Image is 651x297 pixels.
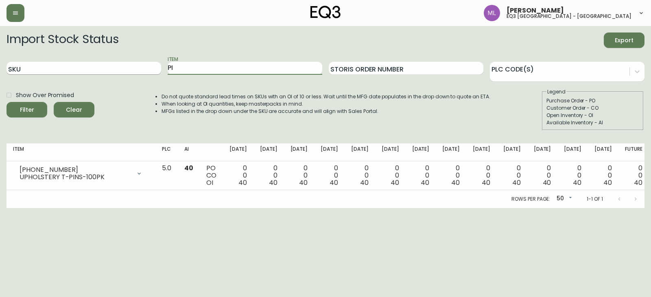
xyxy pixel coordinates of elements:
[178,143,200,161] th: AI
[534,165,551,186] div: 0 0
[253,143,284,161] th: [DATE]
[604,33,644,48] button: Export
[497,143,527,161] th: [DATE]
[310,6,341,19] img: logo
[546,104,639,112] div: Customer Order - CO
[351,165,369,186] div: 0 0
[291,165,308,186] div: 0 0
[391,178,399,187] span: 40
[484,5,500,21] img: baddbcff1c9a25bf9b3a4739eeaf679c
[618,143,649,161] th: Future
[20,173,131,181] div: UPHOLSTERY T-PINS-100PK
[238,178,247,187] span: 40
[451,178,460,187] span: 40
[588,143,618,161] th: [DATE]
[412,165,430,186] div: 0 0
[382,165,399,186] div: 0 0
[406,143,436,161] th: [DATE]
[527,143,558,161] th: [DATE]
[162,100,490,108] li: When looking at OI quantities, keep masterpacks in mind.
[466,143,497,161] th: [DATE]
[625,165,642,186] div: 0 0
[482,178,490,187] span: 40
[299,178,308,187] span: 40
[543,178,551,187] span: 40
[206,165,216,186] div: PO CO
[546,97,639,104] div: Purchase Order - PO
[13,165,149,182] div: [PHONE_NUMBER]UPHOLSTERY T-PINS-100PK
[162,93,490,100] li: Do not quote standard lead times on SKUs with an OI of 10 or less. Wait until the MFG date popula...
[20,105,34,115] div: Filter
[162,108,490,115] li: MFGs listed in the drop down under the SKU are accurate and will align with Sales Portal.
[610,35,638,46] span: Export
[587,195,603,203] p: 1-1 of 1
[573,178,581,187] span: 40
[553,192,574,206] div: 50
[507,14,631,19] h5: eq3 [GEOGRAPHIC_DATA] - [GEOGRAPHIC_DATA]
[54,102,94,117] button: Clear
[206,178,213,187] span: OI
[507,7,564,14] span: [PERSON_NAME]
[269,178,277,187] span: 40
[284,143,315,161] th: [DATE]
[330,178,338,187] span: 40
[564,165,581,186] div: 0 0
[20,166,131,173] div: [PHONE_NUMBER]
[473,165,490,186] div: 0 0
[223,143,253,161] th: [DATE]
[546,88,566,95] legend: Legend
[546,112,639,119] div: Open Inventory - OI
[360,178,369,187] span: 40
[7,143,155,161] th: Item
[442,165,460,186] div: 0 0
[184,163,193,173] span: 40
[603,178,612,187] span: 40
[546,119,639,126] div: Available Inventory - AI
[557,143,588,161] th: [DATE]
[155,161,178,190] td: 5.0
[321,165,338,186] div: 0 0
[155,143,178,161] th: PLC
[260,165,277,186] div: 0 0
[314,143,345,161] th: [DATE]
[421,178,429,187] span: 40
[503,165,521,186] div: 0 0
[345,143,375,161] th: [DATE]
[511,195,550,203] p: Rows per page:
[436,143,466,161] th: [DATE]
[229,165,247,186] div: 0 0
[60,105,88,115] span: Clear
[16,91,74,100] span: Show Over Promised
[512,178,521,187] span: 40
[7,102,47,117] button: Filter
[594,165,612,186] div: 0 0
[634,178,642,187] span: 40
[375,143,406,161] th: [DATE]
[7,33,118,48] h2: Import Stock Status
